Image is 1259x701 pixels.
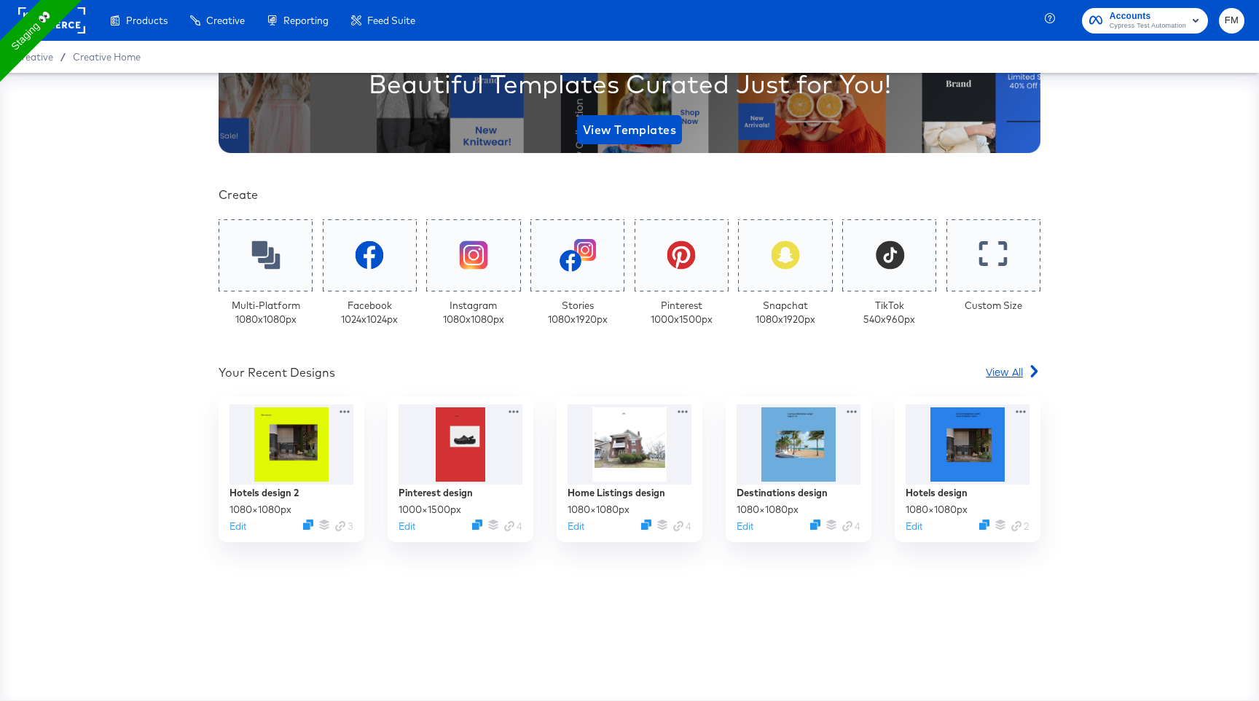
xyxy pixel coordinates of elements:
[568,486,665,500] div: Home Listings design
[965,299,1022,313] div: Custom Size
[548,299,608,326] div: Stories 1080 x 1920 px
[230,486,299,500] div: Hotels design 2
[341,299,398,326] div: Facebook 1024 x 1024 px
[399,520,415,533] button: Edit
[1082,8,1208,34] button: AccountsCypress Test Automation
[986,364,1040,385] a: View All
[979,520,989,530] svg: Duplicate
[232,299,300,326] div: Multi-Platform 1080 x 1080 px
[641,520,651,530] svg: Duplicate
[651,299,713,326] div: Pinterest 1000 x 1500 px
[219,364,335,381] div: Your Recent Designs
[842,520,860,533] div: 4
[1011,520,1029,533] div: 2
[906,520,922,533] button: Edit
[1219,8,1244,34] button: FM
[863,299,915,326] div: TikTok 540 x 960 px
[842,521,852,531] svg: Link
[906,486,968,500] div: Hotels design
[568,520,584,533] button: Edit
[577,115,682,144] button: View Templates
[504,521,514,531] svg: Link
[369,66,891,102] div: Beautiful Templates Curated Just for You!
[737,520,753,533] button: Edit
[399,503,461,517] div: 1000 × 1500 px
[1011,521,1021,531] svg: Link
[726,396,871,542] div: Destinations design1080×1080pxEditDuplicateLink 4
[756,299,815,326] div: Snapchat 1080 x 1920 px
[335,521,345,531] svg: Link
[810,520,820,530] svg: Duplicate
[557,396,702,542] div: Home Listings design1080×1080pxEditDuplicateLink 4
[283,15,329,26] span: Reporting
[388,396,533,542] div: Pinterest design1000×1500pxEditDuplicateLink 4
[583,120,676,140] span: View Templates
[895,396,1040,542] div: Hotels design1080×1080pxEditDuplicateLink 2
[219,187,1040,203] div: Create
[986,364,1023,379] span: View All
[399,486,473,500] div: Pinterest design
[737,503,799,517] div: 1080 × 1080 px
[73,51,141,63] a: Creative Home
[1110,20,1186,32] span: Cypress Test Automation
[303,520,313,530] svg: Duplicate
[472,520,482,530] svg: Duplicate
[737,486,828,500] div: Destinations design
[15,51,53,63] span: Creative
[906,503,968,517] div: 1080 × 1080 px
[53,51,73,63] span: /
[1225,12,1239,29] span: FM
[568,503,629,517] div: 1080 × 1080 px
[219,396,364,542] div: Hotels design 21080×1080pxEditDuplicateLink 3
[335,520,353,533] div: 3
[1110,9,1186,24] span: Accounts
[230,520,246,533] button: Edit
[126,15,168,26] span: Products
[367,15,415,26] span: Feed Suite
[443,299,504,326] div: Instagram 1080 x 1080 px
[504,520,522,533] div: 4
[673,520,691,533] div: 4
[673,521,683,531] svg: Link
[230,503,291,517] div: 1080 × 1080 px
[206,15,245,26] span: Creative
